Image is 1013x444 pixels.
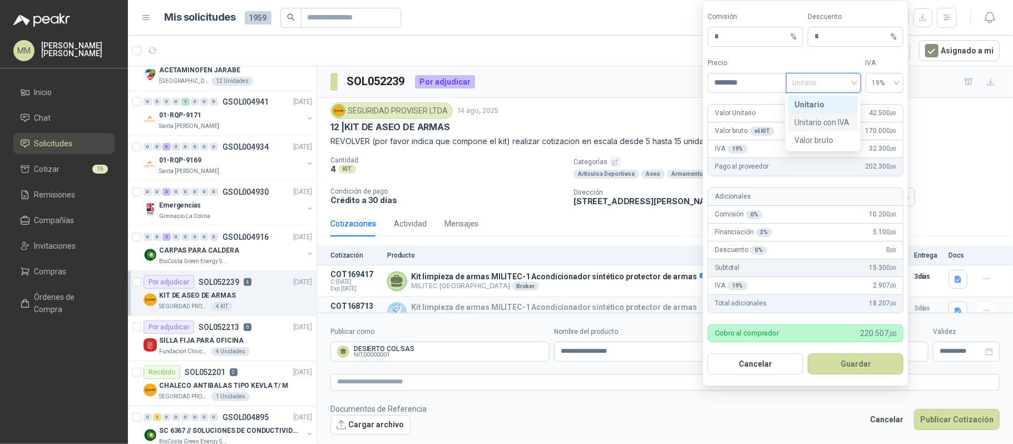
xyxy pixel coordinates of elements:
[330,310,381,322] p: Por recotizar
[933,327,1000,337] label: Validez
[914,270,942,283] p: 3 días
[144,68,157,81] img: Company Logo
[200,143,209,151] div: 0
[34,137,73,150] span: Solicitudes
[159,245,239,256] p: CARPAS PARA CALDERA
[756,228,773,237] div: 3 %
[330,102,453,119] div: SEGURIDAD PROVISER LTDA
[914,302,942,315] p: 3 días
[34,163,60,175] span: Cotizar
[387,251,799,259] p: Producto
[92,165,108,174] span: 15
[330,302,381,310] p: COT168713
[210,413,218,421] div: 0
[330,121,450,133] p: 12 | KIT DE ASEO DE ARMAS
[200,188,209,196] div: 0
[181,98,190,106] div: 1
[13,40,34,61] div: MM
[788,131,858,149] div: Valor bruto
[715,144,747,154] p: IVA
[444,312,478,320] div: Mandato
[159,257,229,266] p: BioCosta Green Energy S.A.S
[330,188,565,195] p: Condición de pago
[788,114,858,131] div: Unitario con IVA
[144,98,152,106] div: 0
[144,248,157,262] img: Company Logo
[869,108,897,119] span: 42.500
[869,209,897,220] span: 10.200
[808,353,903,374] button: Guardar
[948,251,971,259] p: Docs
[223,98,269,106] p: GSOL004941
[794,134,852,146] div: Valor bruto
[128,46,317,91] a: Por adjudicarSOL0525632[DATE] Company LogoACETAMINOFEN JARABE[GEOGRAPHIC_DATA][PERSON_NAME]12 Uni...
[750,246,767,255] div: 0 %
[715,209,763,220] p: Comisión
[144,230,314,266] a: 0 0 2 0 0 0 0 0 GSOL004916[DATE] Company LogoCARPAS PARA CALDERABioCosta Green Energy S.A.S
[891,27,897,46] span: %
[715,161,769,172] p: Pago al proveedor
[245,11,271,24] span: 1959
[574,170,639,179] div: Artículos Deportivos
[191,143,199,151] div: 0
[13,133,115,154] a: Solicitudes
[750,127,774,136] div: x 4 KIT
[34,86,52,98] span: Inicio
[128,361,317,406] a: RecibidoSOL0522012[DATE] Company LogoCHALECO ANTIBALAS TIPO KEVLA T/ MSEGURIDAD PROVISER LTDA1 Un...
[159,212,210,221] p: Gimnasio La Colina
[159,381,288,391] p: CHALECO ANTIBALAS TIPO KEVLA T/ M
[869,263,897,273] span: 15.300
[13,184,115,205] a: Remisiones
[890,146,897,152] span: ,00
[159,155,201,166] p: 01-RQP-9169
[144,203,157,216] img: Company Logo
[667,170,708,179] div: Armamento
[144,275,194,289] div: Por adjudicar
[159,426,298,436] p: SC 6367 // SOLUCIONES DE CONDUCTIVIDAD
[200,413,209,421] div: 0
[293,97,312,107] p: [DATE]
[223,413,269,421] p: GSOL004895
[159,302,209,311] p: SEGURIDAD PROVISER LTDA
[866,126,897,136] span: 170.000
[708,12,803,22] label: Comisión
[411,312,697,320] p: Sumivalle
[512,282,539,290] div: Broker
[890,128,897,134] span: ,00
[34,291,104,315] span: Órdenes de Compra
[869,144,897,154] span: 32.300
[860,327,896,339] span: 220.507
[13,82,115,103] a: Inicio
[13,210,115,231] a: Compañías
[13,235,115,256] a: Invitaciones
[728,145,748,154] div: 19 %
[13,107,115,129] a: Chat
[330,195,565,205] p: Crédito a 30 días
[347,73,406,90] h3: SOL052239
[293,412,312,423] p: [DATE]
[172,233,180,241] div: 0
[708,58,785,68] label: Precio
[330,251,381,259] p: Cotización
[338,165,356,174] div: KIT
[394,218,427,230] div: Actividad
[330,135,1000,147] p: REVOLVER (por favor indica que compone el kit) realizar cotizacion en escala desde 5 hasta 15 uni...
[715,227,772,238] p: Financiación
[794,116,852,129] div: Unitario con IVA
[444,218,478,230] div: Mensajes
[715,263,739,273] p: Subtotal
[715,298,767,309] p: Total adicionales
[153,413,161,421] div: 3
[172,413,180,421] div: 0
[153,188,161,196] div: 0
[41,42,115,57] p: [PERSON_NAME] [PERSON_NAME]
[293,322,312,333] p: [DATE]
[200,233,209,241] div: 0
[210,233,218,241] div: 0
[330,218,376,230] div: Cotizaciones
[293,187,312,198] p: [DATE]
[223,233,269,241] p: GSOL004916
[890,164,897,170] span: ,00
[144,383,157,397] img: Company Logo
[153,143,161,151] div: 0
